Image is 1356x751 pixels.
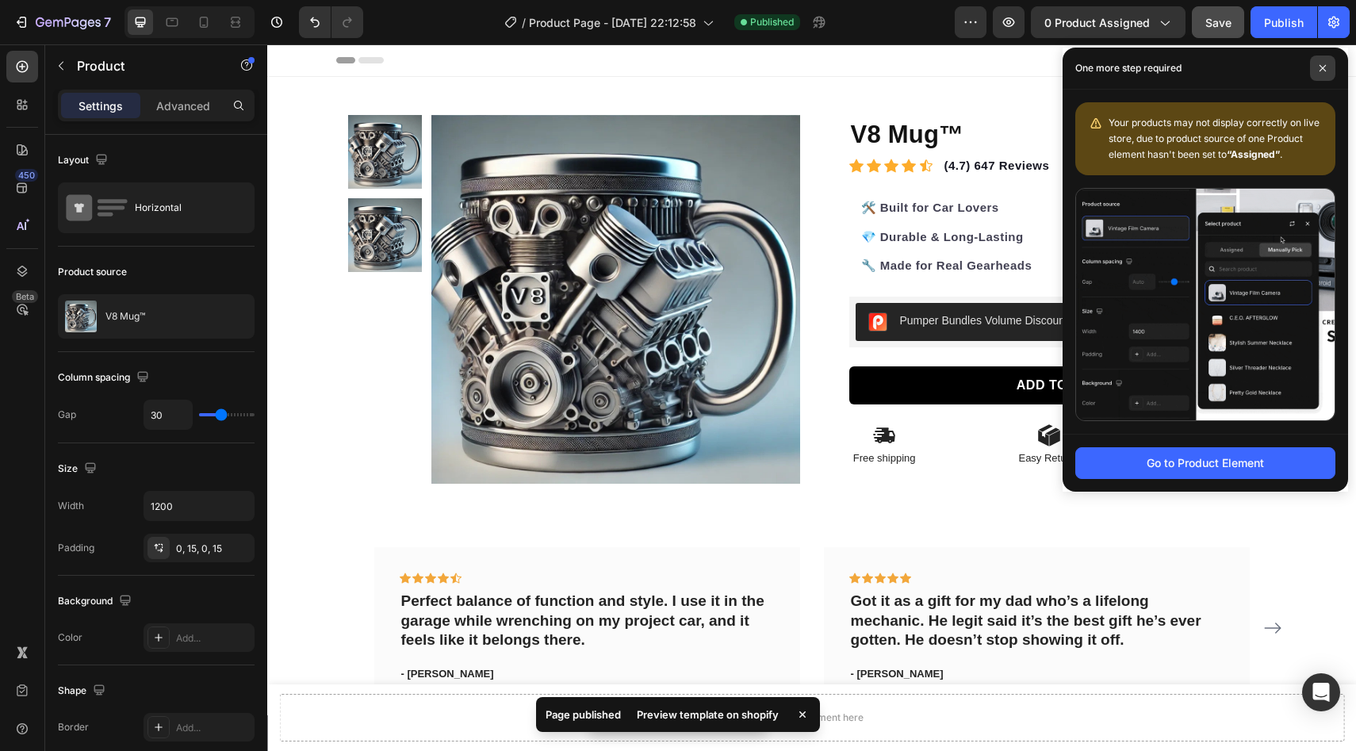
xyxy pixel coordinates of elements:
p: 7 [104,13,111,32]
button: Pumper Bundles Volume Discount [588,259,814,297]
div: Add... [176,631,251,646]
button: Publish [1251,6,1317,38]
img: CIumv63twf4CEAE=.png [601,268,620,287]
div: Width [58,499,84,513]
p: (4.7) 647 Reviews [677,113,783,131]
div: ADD TO CART [749,331,841,351]
input: Auto [144,492,254,520]
input: Auto [144,400,192,429]
p: Product [77,56,212,75]
span: Published [750,15,794,29]
div: Horizontal [135,190,232,226]
p: 🛠️ Built for Car Lovers [594,155,765,173]
div: Product source [58,265,127,279]
button: 0 product assigned [1031,6,1186,38]
div: Border [58,720,89,734]
div: Size [58,458,100,480]
div: Column spacing [58,367,152,389]
span: / [522,14,526,31]
div: Background [58,591,135,612]
p: Got it as a gift for my dad who’s a lifelong mechanic. He legit said it’s the best gift he’s ever... [584,547,956,606]
p: Advanced [156,98,210,114]
div: Publish [1264,14,1304,31]
div: Gap [58,408,76,422]
div: 450 [15,169,38,182]
div: Undo/Redo [299,6,363,38]
div: Add... [176,721,251,735]
button: ADD TO CART [582,322,1009,360]
button: 7 [6,6,118,38]
div: Open Intercom Messenger [1302,673,1340,711]
button: Go to Product Element [1075,447,1335,479]
p: Perfect balance of function and style. I use it in the garage while wrenching on my project car, ... [134,547,506,606]
p: - [PERSON_NAME] [134,622,506,638]
span: Your products may not display correctly on live store, due to product source of one Product eleme... [1109,117,1320,160]
p: Support 24/7 [888,408,1006,421]
span: 0 product assigned [1044,14,1150,31]
div: Shape [58,680,109,702]
div: Go to Product Element [1147,454,1264,471]
b: “Assigned” [1227,148,1280,160]
span: Save [1205,16,1232,29]
div: Layout [58,150,111,171]
div: Drop element here [512,667,596,680]
div: Pumper Bundles Volume Discount [633,268,801,285]
p: - [PERSON_NAME] [584,622,956,638]
span: Product Page - [DATE] 22:12:58 [529,14,696,31]
p: One more step required [1075,60,1182,76]
p: Easy Returns [723,408,841,421]
p: V8 Mug™ [105,311,145,322]
button: Carousel Next Arrow [993,571,1018,596]
p: Page published [546,707,621,722]
p: Settings [79,98,123,114]
div: Color [58,630,82,645]
div: 0, 15, 0, 15 [176,542,251,556]
button: Save [1192,6,1244,38]
h1: V8 Mug™ [582,71,1009,111]
span: 💎 Durable & Long-Lasting [594,186,757,199]
div: Padding [58,541,94,555]
div: Beta [12,290,38,303]
iframe: Design area [267,44,1356,751]
p: 🔧 Made for Real Gearheads [594,213,765,231]
div: Preview template on shopify [627,703,788,726]
img: product feature img [65,301,97,332]
p: Free shipping [558,408,676,421]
